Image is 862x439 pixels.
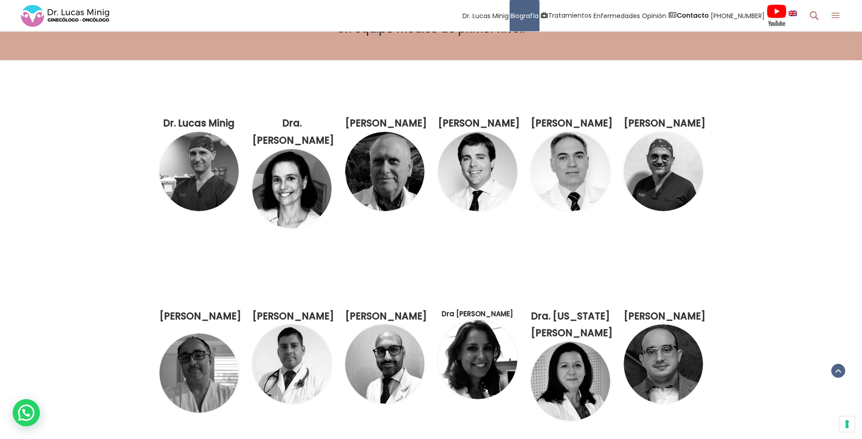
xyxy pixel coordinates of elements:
img: Dr.-Manuel-Cifrián [624,324,703,404]
img: Equipo Médico Lucas Minig Ginecólogo Oncólogo [159,132,239,211]
span: Dr. Lucas Minig [462,10,509,21]
img: Martin Ore Arce [252,324,332,404]
a: [PERSON_NAME] [624,116,706,130]
a: [PERSON_NAME] [438,116,520,130]
a: Dra. [US_STATE][PERSON_NAME] [531,309,613,340]
span: Opinión [642,10,666,21]
img: Dr Ramirez Urología [438,132,517,211]
button: Sus preferencias de consentimiento para tecnologías de seguimiento [839,416,855,432]
a: Dr. Lucas Minig [163,116,235,130]
a: [PERSON_NAME] [345,116,427,130]
a: [PERSON_NAME] [252,309,334,323]
img: Dra.-Virginia-Ramos [531,342,610,421]
span: Biografía [510,10,539,21]
img: Cristina Zorrero Ginecóloga en Valencia [252,149,332,228]
a: Dra. [PERSON_NAME] [252,116,334,147]
a: [PERSON_NAME] [624,309,706,323]
img: David Davila Cirugía General [345,132,424,211]
a: [PERSON_NAME] [531,116,613,130]
span: Tratamientos [548,10,592,21]
img: Dr-Pablo-Soler [345,324,424,404]
strong: Contacto [677,11,709,20]
img: Videos Youtube Ginecología [766,4,787,27]
a: Dra [PERSON_NAME] [442,309,513,318]
img: Dra-Cristina-Calabuig [438,320,517,399]
img: Dr José Dominguez [531,132,610,211]
img: Juan Carlos Vela [624,132,703,211]
img: language english [789,10,797,16]
a: [PERSON_NAME] [159,309,241,323]
span: [PHONE_NUMBER] [711,10,765,21]
span: Enfermedades [593,10,640,21]
img: Salva Garcera [159,333,239,413]
a: [PERSON_NAME] [345,309,427,323]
